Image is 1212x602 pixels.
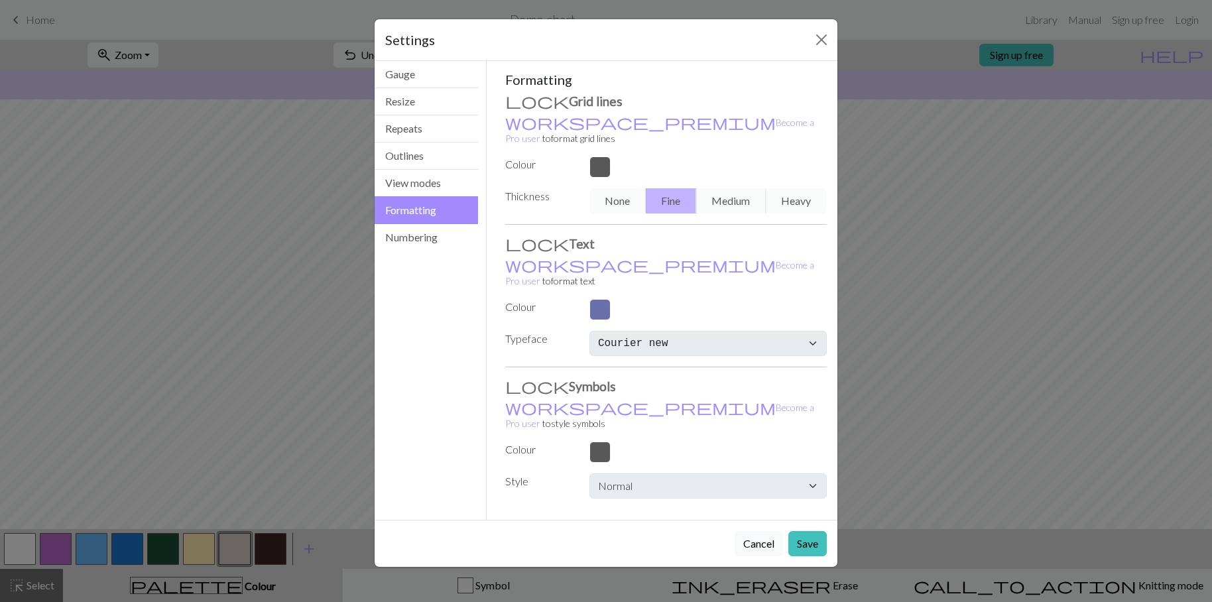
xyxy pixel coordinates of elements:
h3: Symbols [505,378,827,394]
span: workspace_premium [505,113,776,131]
h3: Text [505,235,827,251]
a: Become a Pro user [505,117,814,144]
button: Save [788,531,827,556]
label: Colour [497,156,581,172]
small: to format text [505,259,814,286]
label: Thickness [497,188,581,208]
label: Colour [497,442,581,457]
label: Colour [497,299,581,315]
label: Typeface [497,331,581,351]
button: Outlines [375,143,478,170]
span: workspace_premium [505,398,776,416]
button: Repeats [375,115,478,143]
h5: Formatting [505,72,827,88]
h5: Settings [385,30,435,50]
button: Numbering [375,224,478,251]
button: Close [811,29,832,50]
button: Cancel [735,531,783,556]
span: workspace_premium [505,255,776,274]
h3: Grid lines [505,93,827,109]
button: Gauge [375,61,478,88]
a: Become a Pro user [505,259,814,286]
label: Style [497,473,581,493]
button: View modes [375,170,478,197]
a: Become a Pro user [505,402,814,429]
button: Resize [375,88,478,115]
small: to style symbols [505,402,814,429]
button: Formatting [375,196,478,224]
small: to format grid lines [505,117,814,144]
